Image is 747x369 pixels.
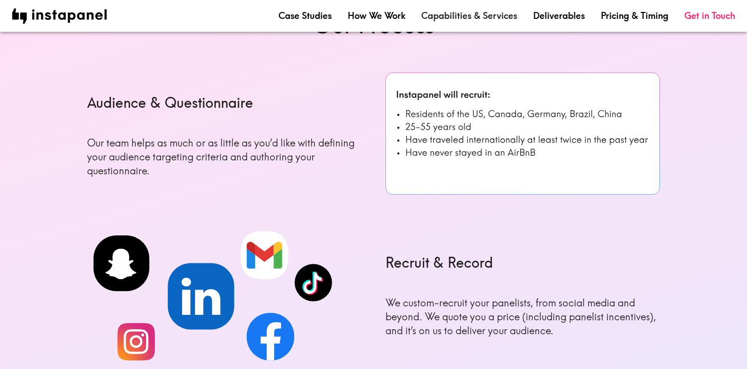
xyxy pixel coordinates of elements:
[87,93,362,112] h6: Audience & Questionnaire
[385,73,660,195] img: Spreadsheet Export
[421,9,517,22] a: Capabilities & Services
[385,296,660,338] p: We custom-recruit your panelists, from social media and beyond. We quote you a price (including p...
[684,9,735,22] a: Get in Touch
[533,9,585,22] a: Deliverables
[348,9,405,22] a: How We Work
[87,136,362,178] p: Our team helps as much or as little as you’d like with defining your audience targeting criteria ...
[87,222,362,365] img: Recruit & Record
[385,253,660,272] h6: Recruit & Record
[601,9,668,22] a: Pricing & Timing
[279,9,332,22] a: Case Studies
[12,8,107,24] img: instapanel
